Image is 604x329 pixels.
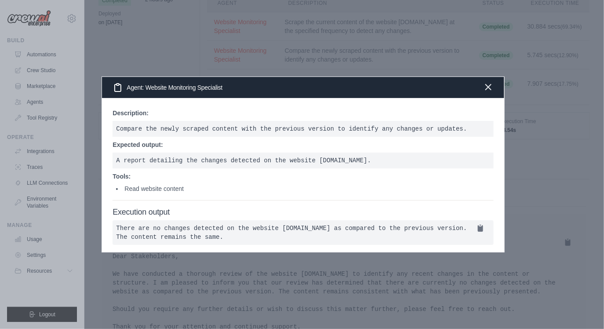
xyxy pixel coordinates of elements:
strong: Expected output: [113,141,163,148]
li: Read website content [116,184,493,193]
h4: Execution output [113,208,493,217]
strong: Description: [113,110,149,117]
pre: Compare the newly scraped content with the previous version to identify any changes or updates. [113,121,493,137]
pre: There are no changes detected on the website [DOMAIN_NAME] as compared to the previous version. T... [113,220,493,245]
pre: A report detailing the changes detected on the website [DOMAIN_NAME]. [113,153,493,168]
strong: Tools: [113,173,131,180]
h3: Agent: Website Monitoring Specialist [113,82,222,93]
